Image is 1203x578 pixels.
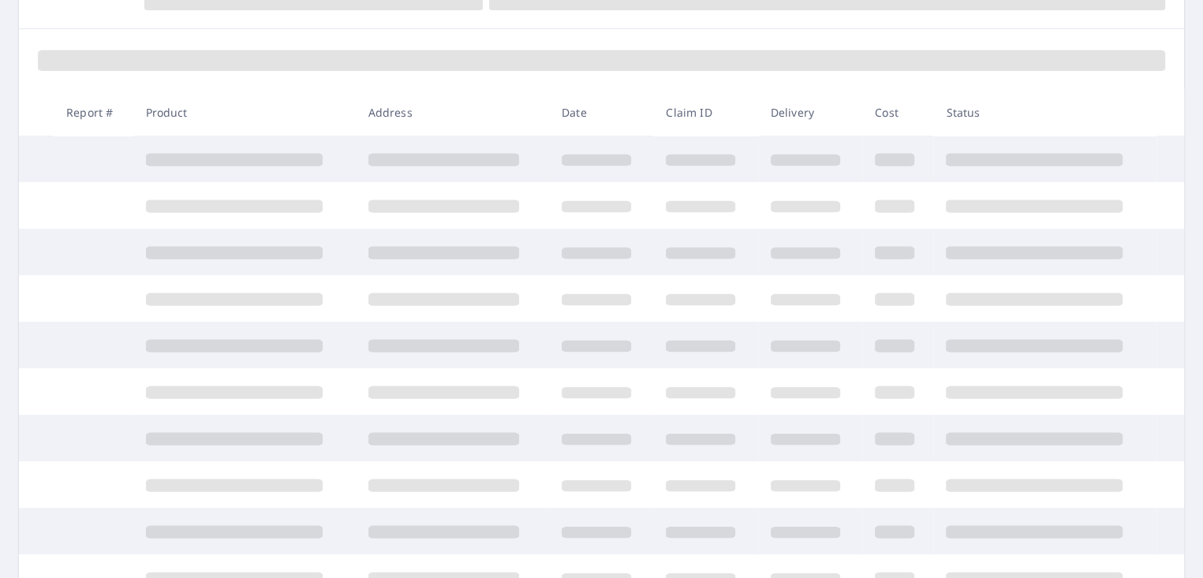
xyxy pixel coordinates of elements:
th: Address [356,89,549,136]
th: Report # [54,89,133,136]
th: Delivery [758,89,862,136]
th: Cost [862,89,933,136]
th: Date [549,89,653,136]
th: Claim ID [653,89,757,136]
th: Status [933,89,1156,136]
th: Product [133,89,356,136]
